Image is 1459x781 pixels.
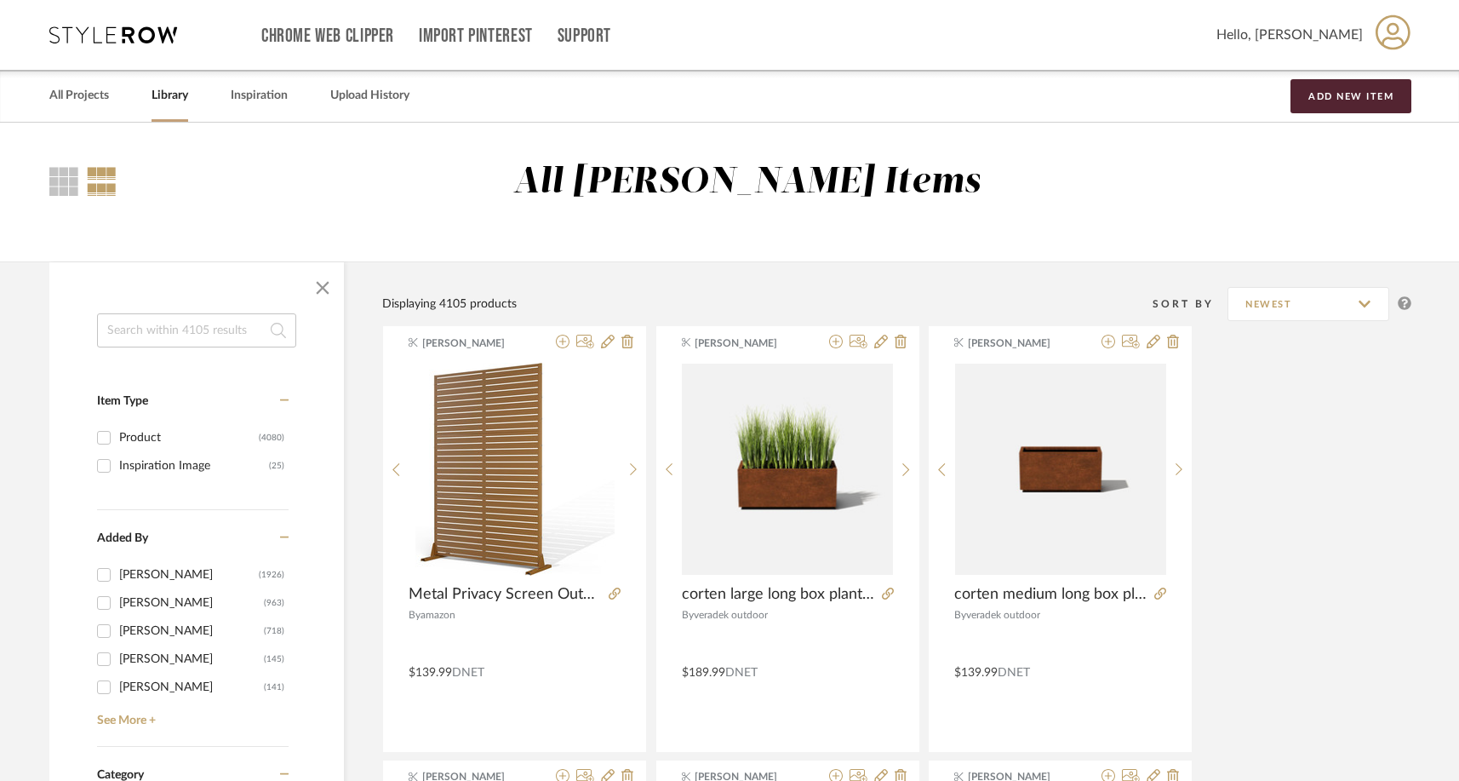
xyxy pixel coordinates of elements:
[264,646,284,673] div: (145)
[264,674,284,701] div: (141)
[97,395,148,407] span: Item Type
[422,336,529,351] span: [PERSON_NAME]
[409,585,602,604] span: Metal Privacy Screen Outdoor Privacy Screen, Freestanding Fence Panel for Outside
[682,610,694,620] span: By
[264,589,284,617] div: (963)
[968,336,1075,351] span: [PERSON_NAME]
[1216,25,1363,45] span: Hello, [PERSON_NAME]
[695,336,802,351] span: [PERSON_NAME]
[682,667,725,679] span: $189.99
[119,561,259,589] div: [PERSON_NAME]
[231,84,288,107] a: Inspiration
[955,364,1166,575] img: corten medium long box planter
[119,617,264,645] div: [PERSON_NAME]
[954,610,966,620] span: By
[415,363,615,576] img: Metal Privacy Screen Outdoor Privacy Screen, Freestanding Fence Panel for Outside
[1153,296,1227,313] div: Sort By
[954,585,1147,604] span: corten medium long box planter
[694,610,768,620] span: veradek outdoor
[93,701,289,728] a: See More +
[152,84,188,107] a: Library
[259,424,284,451] div: (4080)
[409,667,452,679] span: $139.99
[452,667,484,679] span: DNET
[682,585,875,604] span: corten large long box planter
[97,532,148,544] span: Added By
[119,646,264,673] div: [PERSON_NAME]
[409,610,421,620] span: By
[97,313,296,347] input: Search within 4105 results
[998,667,1030,679] span: DNET
[306,271,340,305] button: Close
[119,589,264,617] div: [PERSON_NAME]
[119,452,269,480] div: Inspiration Image
[966,610,1040,620] span: veradek outdoor
[49,84,109,107] a: All Projects
[330,84,409,107] a: Upload History
[682,364,893,575] img: corten large long box planter
[1290,79,1411,113] button: Add New Item
[558,29,611,43] a: Support
[261,29,394,43] a: Chrome Web Clipper
[954,667,998,679] span: $139.99
[513,161,981,204] div: All [PERSON_NAME] Items
[382,295,517,313] div: Displaying 4105 products
[421,610,455,620] span: amazon
[419,29,533,43] a: Import Pinterest
[269,452,284,480] div: (25)
[725,667,758,679] span: DNET
[259,561,284,589] div: (1926)
[119,424,259,451] div: Product
[119,674,264,701] div: [PERSON_NAME]
[264,617,284,645] div: (718)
